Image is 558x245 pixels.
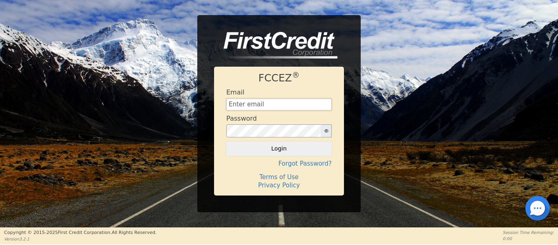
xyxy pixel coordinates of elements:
button: Login [226,142,332,155]
h4: Password [226,115,257,122]
p: Version 3.2.1 [4,236,156,242]
span: All Rights Reserved. [112,230,156,235]
input: Enter email [226,99,332,111]
sup: ® [292,71,300,79]
p: Session Time Remaining: [503,229,554,236]
h1: FCCEZ [226,72,332,84]
p: 0:00 [503,236,554,242]
input: password [226,124,321,137]
h4: Forgot Password? [226,160,332,167]
img: logo-CMu_cnol.png [214,32,337,59]
h4: Email [226,88,244,96]
p: Copyright © 2015- 2025 First Credit Corporation. [4,229,156,236]
h4: Privacy Policy [226,182,332,189]
h4: Terms of Use [226,173,332,181]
